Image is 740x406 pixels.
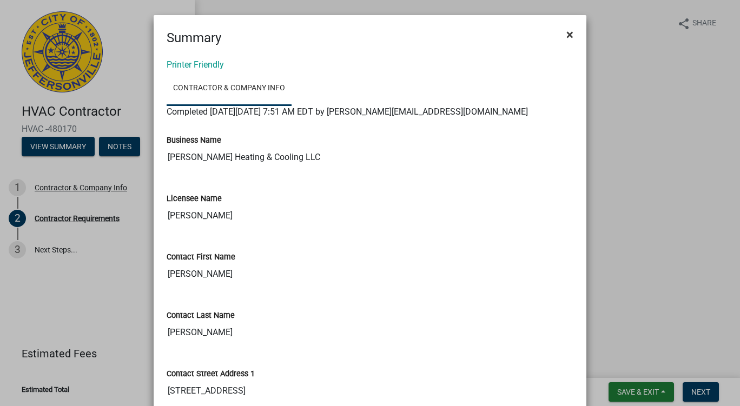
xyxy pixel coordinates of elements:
[167,254,235,261] label: Contact First Name
[167,137,221,144] label: Business Name
[167,370,255,378] label: Contact Street Address 1
[167,59,224,70] a: Printer Friendly
[167,28,221,48] h4: Summary
[167,107,528,117] span: Completed [DATE][DATE] 7:51 AM EDT by [PERSON_NAME][EMAIL_ADDRESS][DOMAIN_NAME]
[167,195,222,203] label: Licensee Name
[566,27,573,42] span: ×
[558,19,582,50] button: Close
[167,312,235,320] label: Contact Last Name
[167,71,292,106] a: Contractor & Company Info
